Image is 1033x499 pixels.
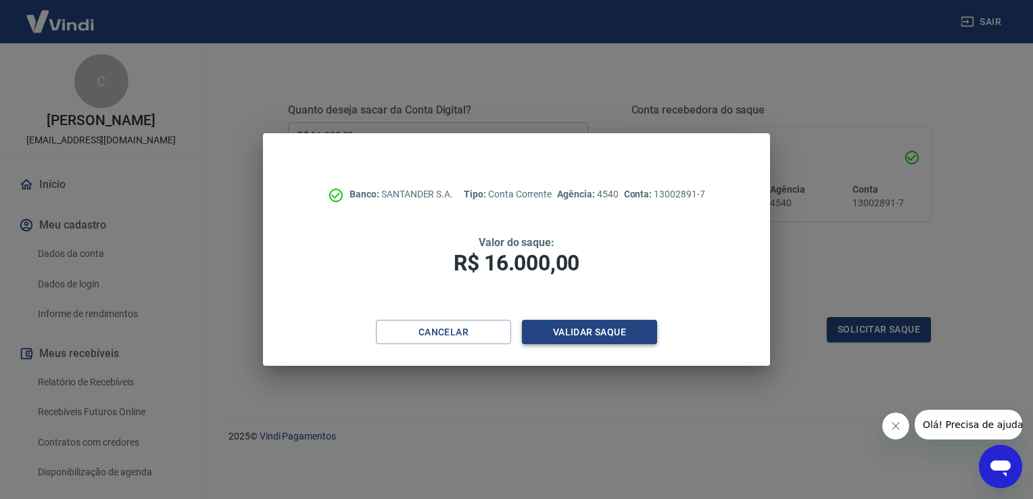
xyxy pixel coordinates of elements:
[882,412,909,439] iframe: Fechar mensagem
[350,187,453,201] p: SANTANDER S.A.
[557,189,597,199] span: Agência:
[522,320,657,345] button: Validar saque
[8,9,114,20] span: Olá! Precisa de ajuda?
[557,187,618,201] p: 4540
[479,236,554,249] span: Valor do saque:
[464,189,488,199] span: Tipo:
[624,189,654,199] span: Conta:
[454,250,579,276] span: R$ 16.000,00
[915,410,1022,439] iframe: Mensagem da empresa
[376,320,511,345] button: Cancelar
[350,189,381,199] span: Banco:
[979,445,1022,488] iframe: Botão para abrir a janela de mensagens
[464,187,552,201] p: Conta Corrente
[624,187,705,201] p: 13002891-7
